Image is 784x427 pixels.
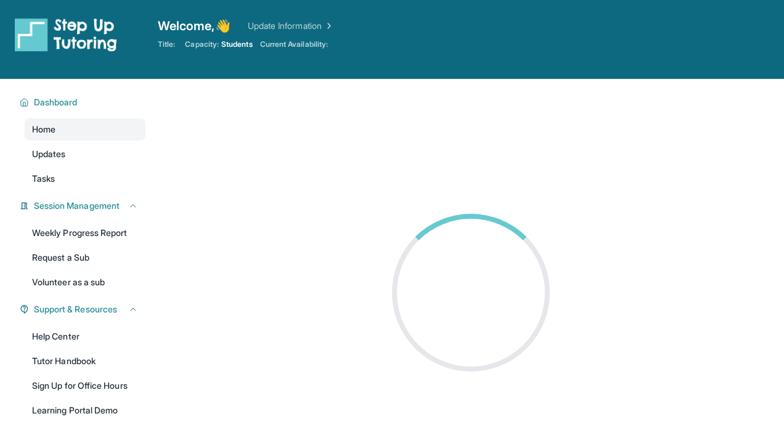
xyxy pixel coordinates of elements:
a: Request a Sub [25,246,145,269]
button: Dashboard [29,96,138,108]
img: Chevron Right [322,20,334,32]
a: Updates [25,143,145,165]
span: Dashboard [34,96,78,108]
span: Students [221,39,253,49]
span: Session Management [34,200,120,212]
span: Current Availability: [260,39,328,49]
a: Update Information [248,20,334,32]
a: Learning Portal Demo [25,399,145,421]
a: Home [25,118,145,140]
button: Support & Resources [29,303,138,315]
a: Tutor Handbook [25,350,145,372]
span: Support & Resources [34,303,117,315]
button: Session Management [29,200,138,212]
span: Title: [158,39,175,49]
img: logo [15,17,117,52]
a: Weekly Progress Report [25,222,145,244]
a: Volunteer as a sub [25,271,145,293]
span: Home [32,123,55,136]
a: Help Center [25,325,145,348]
a: Tasks [25,168,145,190]
span: Updates [32,148,66,160]
a: Sign Up for Office Hours [25,375,145,397]
span: Tasks [32,173,55,185]
span: Capacity: [185,39,219,49]
span: Welcome, 👋 [158,17,231,35]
